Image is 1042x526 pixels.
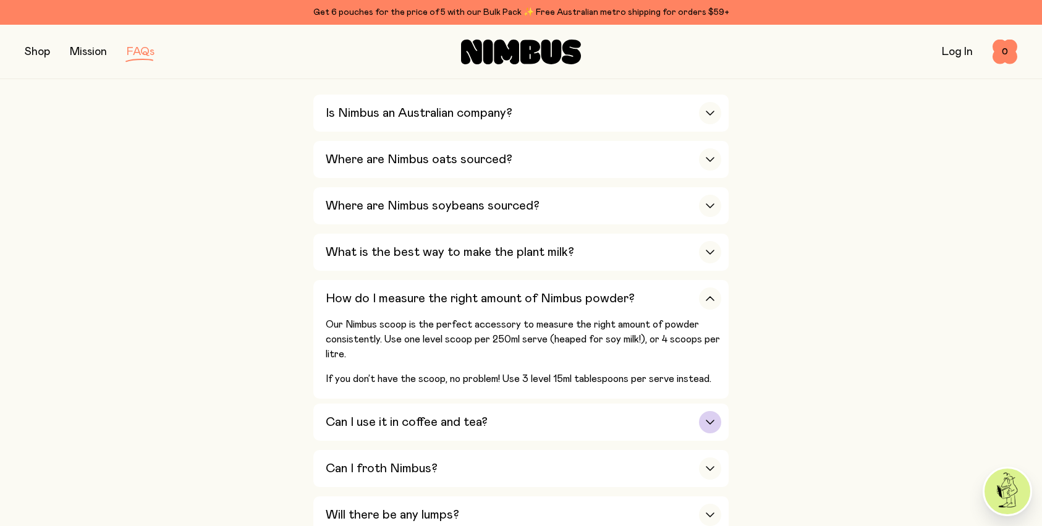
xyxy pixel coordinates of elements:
h3: Where are Nimbus oats sourced? [326,152,512,167]
button: What is the best way to make the plant milk? [313,234,729,271]
h3: Will there be any lumps? [326,507,459,522]
a: Mission [70,46,107,57]
p: If you don’t have the scoop, no problem! Use 3 level 15ml tablespoons per serve instead. [326,371,721,386]
button: Where are Nimbus soybeans sourced? [313,187,729,224]
button: How do I measure the right amount of Nimbus powder?Our Nimbus scoop is the perfect accessory to m... [313,280,729,399]
img: agent [985,469,1030,514]
h3: How do I measure the right amount of Nimbus powder? [326,291,635,306]
p: Our Nimbus scoop is the perfect accessory to measure the right amount of powder consistently. Use... [326,317,721,362]
button: Is Nimbus an Australian company? [313,95,729,132]
h3: Is Nimbus an Australian company? [326,106,512,121]
button: 0 [993,40,1017,64]
div: Get 6 pouches for the price of 5 with our Bulk Pack ✨ Free Australian metro shipping for orders $59+ [25,5,1017,20]
a: FAQs [127,46,155,57]
h3: Where are Nimbus soybeans sourced? [326,198,540,213]
a: Log In [942,46,973,57]
button: Can I froth Nimbus? [313,450,729,487]
h3: Can I use it in coffee and tea? [326,415,488,430]
h3: Can I froth Nimbus? [326,461,438,476]
h3: What is the best way to make the plant milk? [326,245,574,260]
button: Where are Nimbus oats sourced? [313,141,729,178]
button: Can I use it in coffee and tea? [313,404,729,441]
